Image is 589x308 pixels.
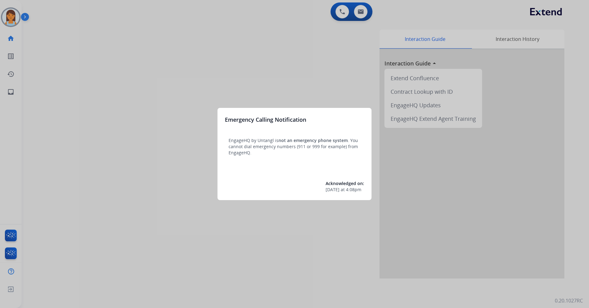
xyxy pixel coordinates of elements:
div: at [326,187,364,193]
span: 4:08pm [346,187,361,193]
span: [DATE] [326,187,339,193]
h3: Emergency Calling Notification [225,115,306,124]
span: Acknowledged on: [326,180,364,186]
p: 0.20.1027RC [555,297,583,304]
span: not an emergency phone system [278,137,348,143]
p: EngageHQ by Untangl is . You cannot dial emergency numbers (911 or 999 for example) from EngageHQ. [229,137,360,156]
